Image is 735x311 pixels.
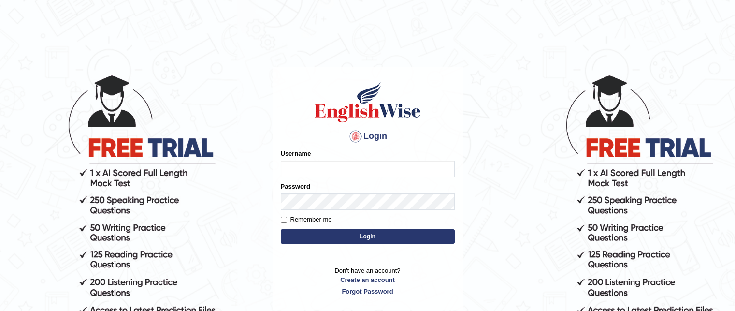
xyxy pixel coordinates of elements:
[281,215,332,224] label: Remember me
[281,182,310,191] label: Password
[281,217,287,223] input: Remember me
[281,275,455,284] a: Create an account
[281,287,455,296] a: Forgot Password
[313,80,423,124] img: Logo of English Wise sign in for intelligent practice with AI
[281,129,455,144] h4: Login
[281,149,311,158] label: Username
[281,266,455,296] p: Don't have an account?
[281,229,455,244] button: Login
